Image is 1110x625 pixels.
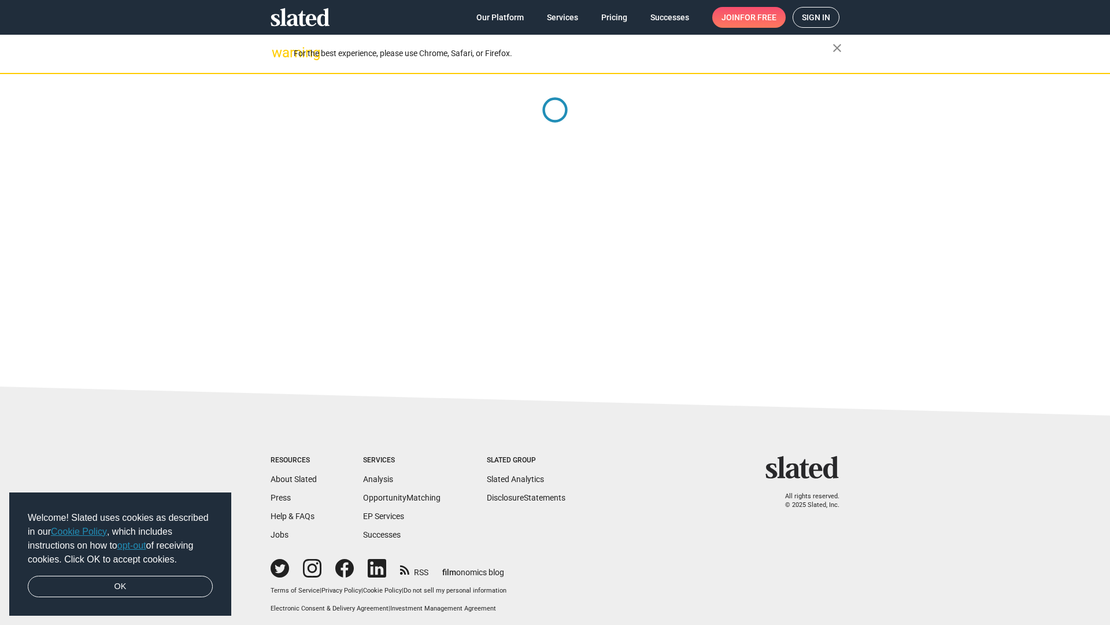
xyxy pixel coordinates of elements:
[400,560,428,578] a: RSS
[363,512,404,521] a: EP Services
[363,530,401,539] a: Successes
[641,7,698,28] a: Successes
[793,7,839,28] a: Sign in
[712,7,786,28] a: Joinfor free
[402,587,404,594] span: |
[28,511,213,567] span: Welcome! Slated uses cookies as described in our , which includes instructions on how to of recei...
[320,587,321,594] span: |
[404,587,506,595] button: Do not sell my personal information
[388,605,390,612] span: |
[390,605,496,612] a: Investment Management Agreement
[547,7,578,28] span: Services
[321,587,361,594] a: Privacy Policy
[271,493,291,502] a: Press
[272,46,286,60] mat-icon: warning
[773,492,839,509] p: All rights reserved. © 2025 Slated, Inc.
[363,475,393,484] a: Analysis
[467,7,533,28] a: Our Platform
[442,558,504,578] a: filmonomics blog
[271,456,317,465] div: Resources
[363,456,441,465] div: Services
[487,475,544,484] a: Slated Analytics
[271,587,320,594] a: Terms of Service
[363,493,441,502] a: OpportunityMatching
[650,7,689,28] span: Successes
[271,512,314,521] a: Help & FAQs
[271,605,388,612] a: Electronic Consent & Delivery Agreement
[271,530,288,539] a: Jobs
[294,46,832,61] div: For the best experience, please use Chrome, Safari, or Firefox.
[802,8,830,27] span: Sign in
[601,7,627,28] span: Pricing
[271,475,317,484] a: About Slated
[117,541,146,550] a: opt-out
[361,587,363,594] span: |
[830,41,844,55] mat-icon: close
[476,7,524,28] span: Our Platform
[363,587,402,594] a: Cookie Policy
[51,527,107,536] a: Cookie Policy
[538,7,587,28] a: Services
[9,492,231,616] div: cookieconsent
[721,7,776,28] span: Join
[487,493,565,502] a: DisclosureStatements
[442,568,456,577] span: film
[487,456,565,465] div: Slated Group
[592,7,637,28] a: Pricing
[740,7,776,28] span: for free
[28,576,213,598] a: dismiss cookie message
